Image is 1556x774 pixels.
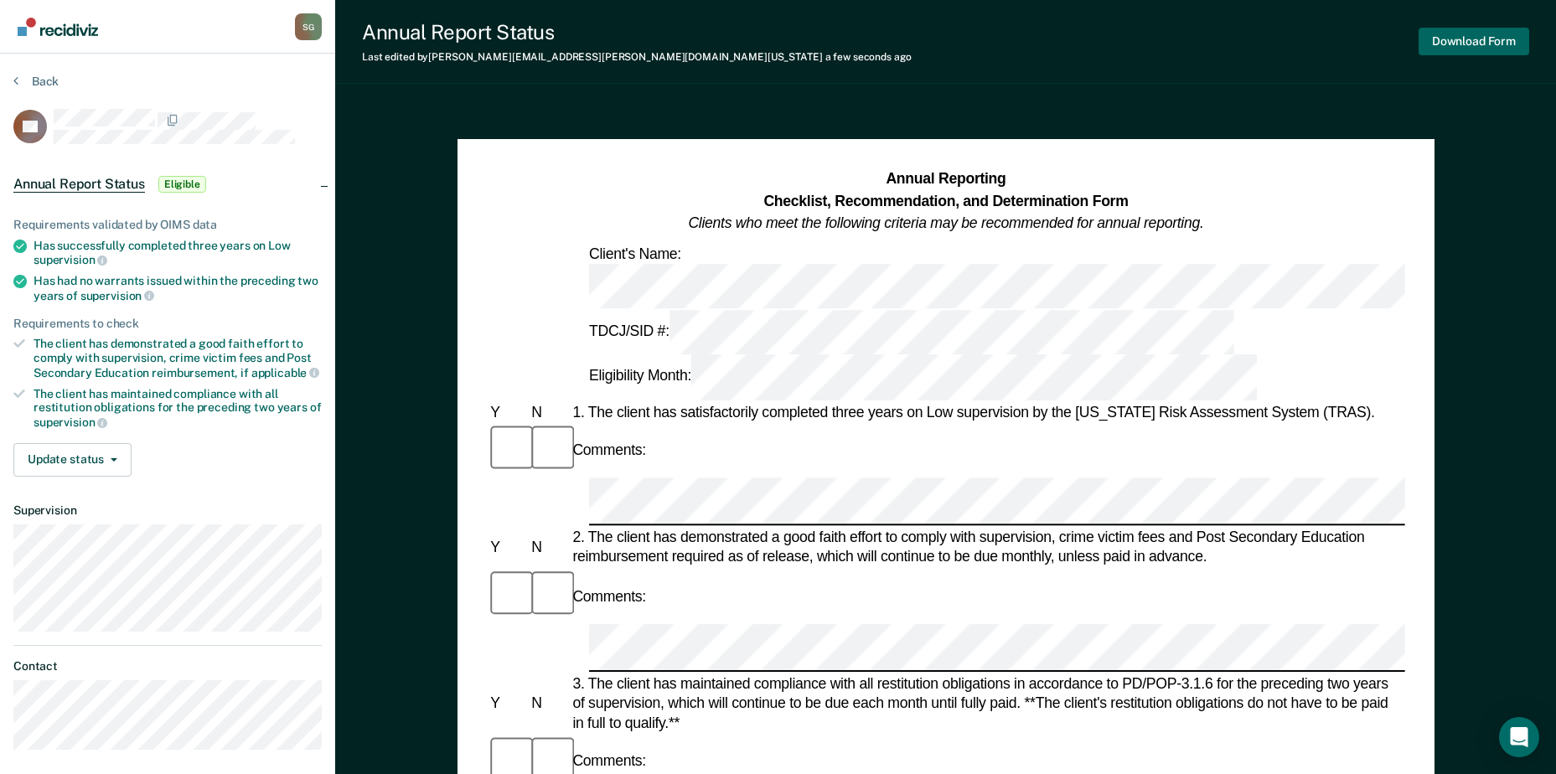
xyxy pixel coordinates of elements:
[13,218,322,232] div: Requirements validated by OIMS data
[34,337,322,379] div: The client has demonstrated a good faith effort to comply with supervision, crime victim fees and...
[487,694,528,714] div: Y
[158,176,206,193] span: Eligible
[569,402,1404,422] div: 1. The client has satisfactorily completed three years on Low supervision by the [US_STATE] Risk ...
[569,751,649,771] div: Comments:
[13,443,132,477] button: Update status
[13,317,322,331] div: Requirements to check
[295,13,322,40] div: S G
[1419,28,1529,55] button: Download Form
[13,176,145,193] span: Annual Report Status
[362,51,912,63] div: Last edited by [PERSON_NAME][EMAIL_ADDRESS][PERSON_NAME][DOMAIN_NAME][US_STATE]
[825,51,912,63] span: a few seconds ago
[528,694,569,714] div: N
[688,214,1203,231] em: Clients who meet the following criteria may be recommended for annual reporting.
[13,74,59,89] button: Back
[80,289,154,302] span: supervision
[18,18,98,36] img: Recidiviz
[295,13,322,40] button: Profile dropdown button
[569,586,649,606] div: Comments:
[569,674,1404,734] div: 3. The client has maintained compliance with all restitution obligations in accordance to PD/POP-...
[886,170,1005,187] strong: Annual Reporting
[569,440,649,460] div: Comments:
[569,528,1404,567] div: 2. The client has demonstrated a good faith effort to comply with supervision, crime victim fees ...
[487,402,528,422] div: Y
[362,20,912,44] div: Annual Report Status
[13,503,322,518] dt: Supervision
[528,538,569,558] div: N
[763,193,1128,209] strong: Checklist, Recommendation, and Determination Form
[34,253,107,266] span: supervision
[34,274,322,302] div: Has had no warrants issued within the preceding two years of
[528,402,569,422] div: N
[1499,717,1539,757] div: Open Intercom Messenger
[13,659,322,673] dt: Contact
[34,239,322,267] div: Has successfully completed three years on Low
[34,387,322,430] div: The client has maintained compliance with all restitution obligations for the preceding two years of
[34,415,107,429] span: supervision
[487,538,528,558] div: Y
[251,366,319,379] span: applicable
[586,355,1259,400] div: Eligibility Month:
[586,310,1238,355] div: TDCJ/SID #:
